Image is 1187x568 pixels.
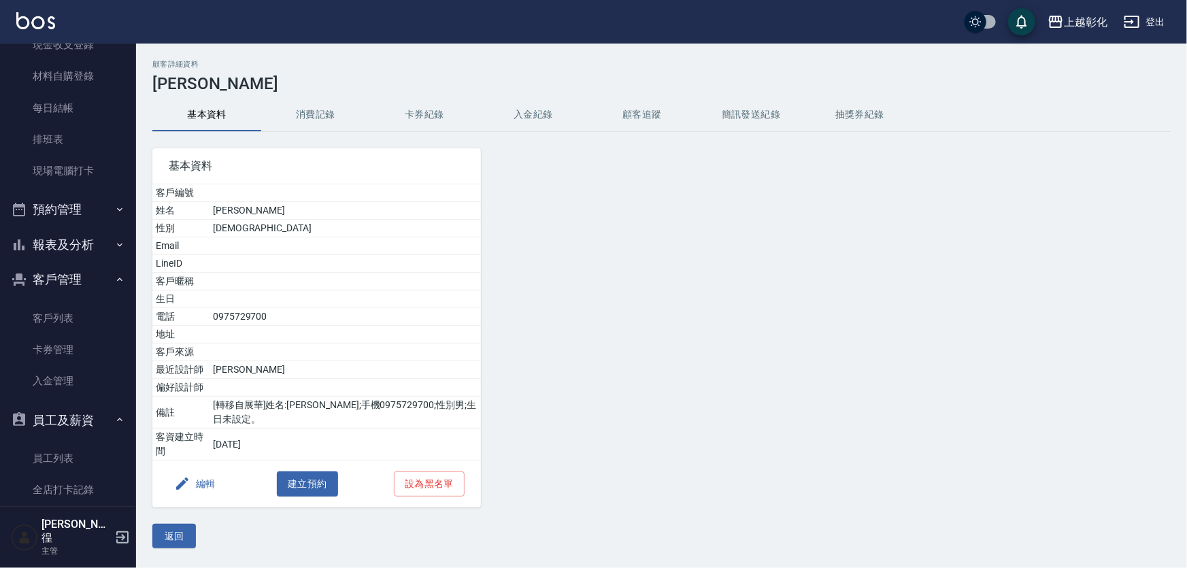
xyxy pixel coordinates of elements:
td: [PERSON_NAME] [210,202,481,220]
td: [DATE] [210,429,481,461]
img: Person [11,524,38,551]
td: 0975729700 [210,308,481,326]
button: 設為黑名單 [394,471,465,497]
td: 性別 [152,220,210,237]
p: 主管 [41,545,111,557]
button: 簡訊發送紀錄 [697,99,805,131]
td: 電話 [152,308,210,326]
td: Email [152,237,210,255]
td: [DEMOGRAPHIC_DATA] [210,220,481,237]
a: 入金管理 [5,365,131,397]
td: 偏好設計師 [152,379,210,397]
a: 現金收支登錄 [5,29,131,61]
td: 客戶來源 [152,344,210,361]
a: 每日結帳 [5,93,131,124]
button: 基本資料 [152,99,261,131]
td: 備註 [152,397,210,429]
button: 預約管理 [5,192,131,227]
h5: [PERSON_NAME]徨 [41,518,111,545]
button: 登出 [1118,10,1171,35]
button: 報表及分析 [5,227,131,263]
span: 基本資料 [169,159,465,173]
td: [轉移自展華]姓名:[PERSON_NAME];手機0975729700;性別男;生日未設定。 [210,397,481,429]
button: 入金紀錄 [479,99,588,131]
td: 客資建立時間 [152,429,210,461]
button: 消費記錄 [261,99,370,131]
a: 卡券管理 [5,334,131,365]
button: 卡券紀錄 [370,99,479,131]
td: LineID [152,255,210,273]
a: 現場電腦打卡 [5,155,131,186]
div: 上越彰化 [1064,14,1107,31]
button: 建立預約 [277,471,338,497]
button: 顧客追蹤 [588,99,697,131]
td: 地址 [152,326,210,344]
a: 全店打卡記錄 [5,474,131,505]
td: [PERSON_NAME] [210,361,481,379]
button: 抽獎券紀錄 [805,99,914,131]
a: 材料自購登錄 [5,61,131,92]
button: 上越彰化 [1042,8,1113,36]
button: 返回 [152,524,196,549]
img: Logo [16,12,55,29]
td: 客戶編號 [152,184,210,202]
h2: 顧客詳細資料 [152,60,1171,69]
button: 編輯 [169,471,221,497]
td: 最近設計師 [152,361,210,379]
button: 員工及薪資 [5,403,131,438]
a: 員工列表 [5,443,131,474]
a: 排班表 [5,124,131,155]
button: save [1008,8,1035,35]
a: 客戶列表 [5,303,131,334]
td: 客戶暱稱 [152,273,210,290]
td: 生日 [152,290,210,308]
button: 客戶管理 [5,262,131,297]
h3: [PERSON_NAME] [152,74,1171,93]
td: 姓名 [152,202,210,220]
